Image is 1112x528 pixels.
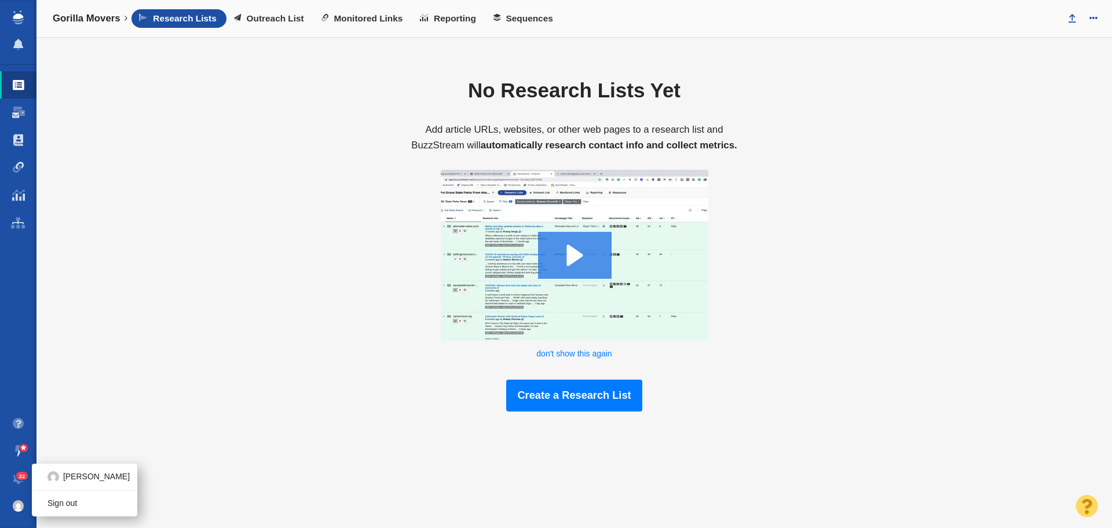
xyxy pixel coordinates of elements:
h4: Gorilla Movers [53,13,120,24]
a: Sequences [486,9,563,28]
img: d3895725eb174adcf95c2ff5092785ef [47,471,59,483]
a: Sign out [32,495,137,513]
a: Monitored Links [314,9,413,28]
strong: automatically research contact info and collect metrics. [481,140,737,151]
span: Research Lists [153,13,217,24]
span: [PERSON_NAME] [63,471,130,483]
img: d3895725eb174adcf95c2ff5092785ef [13,500,24,512]
p: Add article URLs, websites, or other web pages to a research list and BuzzStream will [404,122,745,154]
span: Reporting [434,13,476,24]
div: Play [538,232,612,279]
span: Monitored Links [334,13,403,24]
a: Research Lists [131,9,226,28]
a: Outreach List [226,9,314,28]
span: Sequences [506,13,553,24]
span: Outreach List [247,13,304,24]
button: Create a Research List [506,380,642,412]
img: buzzstream_logo_iconsimple.png [13,10,23,24]
a: don't show this again [536,349,612,358]
h1: No Research Lists Yet [404,78,745,103]
span: 22 [16,472,28,480]
a: Reporting [412,9,485,28]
